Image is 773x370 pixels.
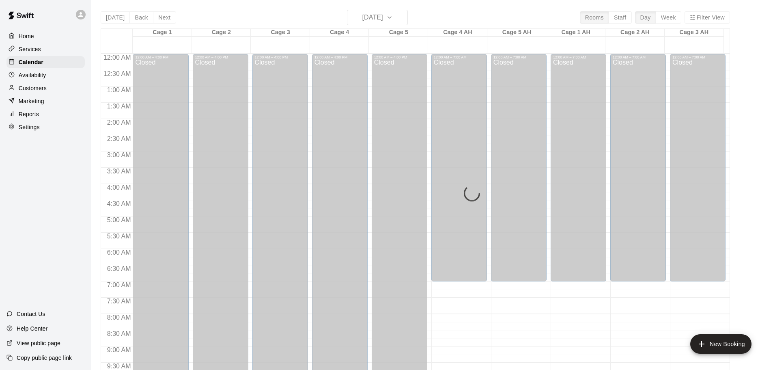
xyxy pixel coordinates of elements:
[105,168,133,175] span: 3:30 AM
[374,55,425,59] div: 12:00 AM – 4:00 PM
[105,298,133,305] span: 7:30 AM
[6,30,85,42] a: Home
[192,29,251,37] div: Cage 2
[135,55,186,59] div: 12:00 AM – 4:00 PM
[105,216,133,223] span: 5:00 AM
[6,82,85,94] a: Customers
[6,121,85,133] a: Settings
[428,29,487,37] div: Cage 4 AH
[19,71,46,79] p: Availability
[672,59,723,284] div: Closed
[105,135,133,142] span: 2:30 AM
[105,200,133,207] span: 4:30 AM
[105,363,133,370] span: 9:30 AM
[493,55,544,59] div: 12:00 AM – 7:00 AM
[6,95,85,107] a: Marketing
[133,29,192,37] div: Cage 1
[105,103,133,110] span: 1:30 AM
[491,54,547,281] div: 12:00 AM – 7:00 AM: Closed
[314,55,365,59] div: 12:00 AM – 4:00 PM
[101,54,133,61] span: 12:00 AM
[19,123,40,131] p: Settings
[19,84,47,92] p: Customers
[690,334,751,354] button: add
[251,29,310,37] div: Cage 3
[610,54,666,281] div: 12:00 AM – 7:00 AM: Closed
[551,54,606,281] div: 12:00 AM – 7:00 AM: Closed
[493,59,544,284] div: Closed
[255,55,306,59] div: 12:00 AM – 4:00 PM
[101,70,133,77] span: 12:30 AM
[105,265,133,272] span: 6:30 AM
[553,55,604,59] div: 12:00 AM – 7:00 AM
[6,69,85,81] a: Availability
[17,339,60,347] p: View public page
[369,29,428,37] div: Cage 5
[665,29,724,37] div: Cage 3 AH
[105,249,133,256] span: 6:00 AM
[6,108,85,120] a: Reports
[105,87,133,93] span: 1:00 AM
[670,54,726,281] div: 12:00 AM – 7:00 AM: Closed
[105,314,133,321] span: 8:00 AM
[105,151,133,158] span: 3:00 AM
[19,45,41,53] p: Services
[19,32,34,40] p: Home
[19,97,44,105] p: Marketing
[105,346,133,353] span: 9:00 AM
[17,325,47,333] p: Help Center
[105,184,133,191] span: 4:00 AM
[553,59,604,284] div: Closed
[613,55,663,59] div: 12:00 AM – 7:00 AM
[105,330,133,337] span: 8:30 AM
[195,55,246,59] div: 12:00 AM – 4:00 PM
[487,29,547,37] div: Cage 5 AH
[6,56,85,68] a: Calendar
[431,54,487,281] div: 12:00 AM – 7:00 AM: Closed
[672,55,723,59] div: 12:00 AM – 7:00 AM
[434,55,484,59] div: 12:00 AM – 7:00 AM
[105,281,133,288] span: 7:00 AM
[105,119,133,126] span: 2:00 AM
[17,354,72,362] p: Copy public page link
[6,43,85,55] a: Services
[105,233,133,240] span: 5:30 AM
[19,110,39,118] p: Reports
[546,29,605,37] div: Cage 1 AH
[17,310,45,318] p: Contact Us
[434,59,484,284] div: Closed
[310,29,369,37] div: Cage 4
[605,29,665,37] div: Cage 2 AH
[19,58,43,66] p: Calendar
[613,59,663,284] div: Closed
